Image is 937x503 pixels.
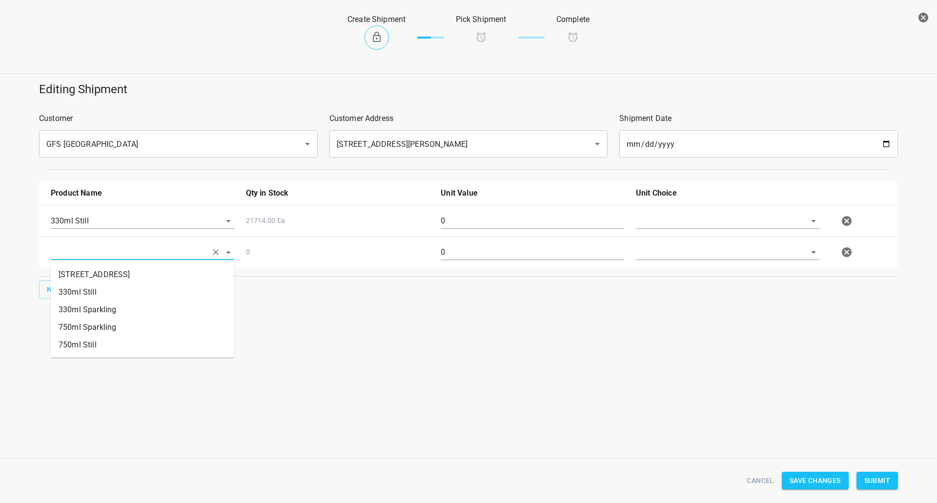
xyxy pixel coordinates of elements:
[51,187,234,199] p: Product Name
[556,14,590,25] p: Complete
[591,137,604,151] button: Open
[51,319,234,336] li: 750ml Sparkling
[301,137,314,151] button: Open
[222,214,235,228] button: Open
[747,475,774,487] span: Cancel
[39,113,318,124] p: Customer
[47,283,62,296] span: New
[807,214,820,228] button: Open
[790,475,841,487] span: Save Changes
[51,301,234,319] li: 330ml Sparkling
[39,281,70,299] button: New
[782,472,849,490] button: Save Changes
[246,216,429,226] p: 21714.00 Ea
[51,336,234,354] li: 750ml Still
[864,475,890,487] span: Submit
[347,14,406,25] p: Create Shipment
[619,113,898,124] p: Shipment Date
[51,283,234,301] li: 330ml Still
[246,187,429,199] p: Qty in Stock
[329,113,608,124] p: Customer Address
[51,266,234,283] li: [STREET_ADDRESS]
[222,245,235,259] button: Close
[456,14,507,25] p: Pick Shipment
[807,245,820,259] button: Open
[743,472,777,490] button: Cancel
[856,472,898,490] button: Submit
[209,245,223,259] button: Clear
[636,187,819,199] p: Unit Choice
[246,247,429,257] p: 0
[441,187,624,199] p: Unit Value
[39,81,898,97] h5: Editing Shipment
